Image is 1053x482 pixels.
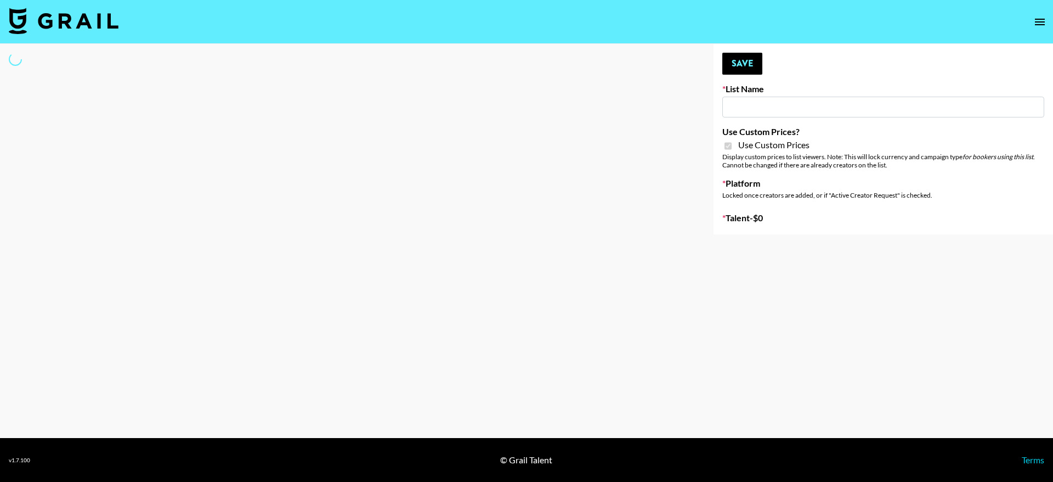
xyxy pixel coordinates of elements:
div: © Grail Talent [500,455,552,466]
div: Locked once creators are added, or if "Active Creator Request" is checked. [722,191,1044,199]
em: for bookers using this list [963,153,1033,161]
span: Use Custom Prices [738,139,809,150]
button: Save [722,53,762,75]
label: Platform [722,178,1044,189]
label: Talent - $ 0 [722,212,1044,223]
div: v 1.7.100 [9,457,30,464]
label: List Name [722,83,1044,94]
button: open drawer [1029,11,1051,33]
img: Grail Talent [9,8,118,34]
div: Display custom prices to list viewers. Note: This will lock currency and campaign type . Cannot b... [722,153,1044,169]
label: Use Custom Prices? [722,126,1044,137]
a: Terms [1022,455,1044,465]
